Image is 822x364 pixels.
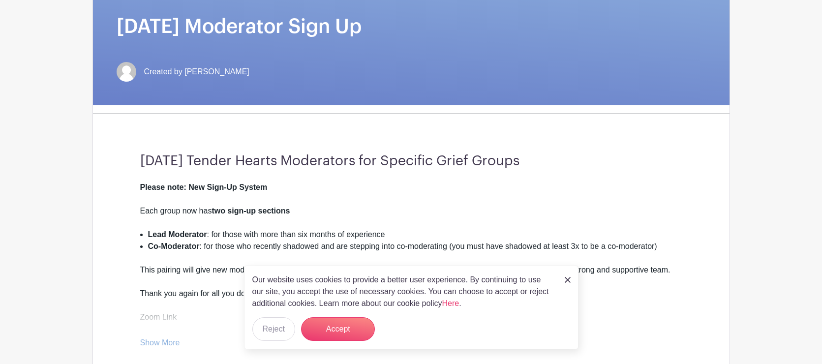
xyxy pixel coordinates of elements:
[140,153,682,170] h3: [DATE] Tender Hearts Moderators for Specific Grief Groups
[117,15,706,38] h1: [DATE] Moderator Sign Up
[148,242,200,250] strong: Co-Moderator
[252,274,554,309] p: Our website uses cookies to provide a better user experience. By continuing to use our site, you ...
[442,299,459,307] a: Here
[140,183,268,191] strong: Please note: New Sign-Up System
[140,205,682,229] div: Each group now has
[252,317,295,341] button: Reject
[144,66,249,78] span: Created by [PERSON_NAME]
[565,277,571,283] img: close_button-5f87c8562297e5c2d7936805f587ecaba9071eb48480494691a3f1689db116b3.svg
[212,207,290,215] strong: two sign-up sections
[301,317,375,341] button: Accept
[148,241,682,264] li: : for those who recently shadowed and are stepping into co-moderating (you must have shadowed at ...
[140,325,223,333] a: [URL][DOMAIN_NAME]
[148,230,207,239] strong: Lead Moderator
[117,62,136,82] img: default-ce2991bfa6775e67f084385cd625a349d9dcbb7a52a09fb2fda1e96e2d18dcdb.png
[140,338,180,351] a: Show More
[148,229,682,241] li: : for those with more than six months of experience
[140,264,682,347] div: This pairing will give new moderators the chance to learn alongside experienced ones, and it will...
